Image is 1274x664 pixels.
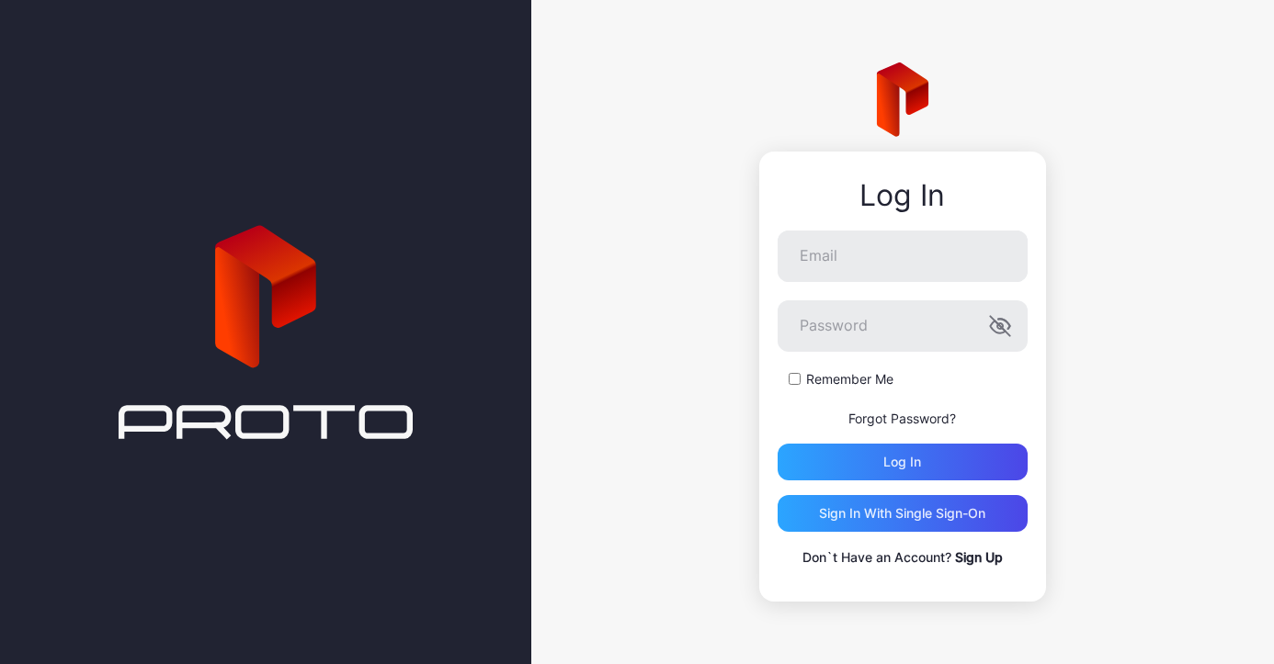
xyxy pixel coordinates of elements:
label: Remember Me [806,370,893,388]
a: Forgot Password? [848,411,956,426]
p: Don`t Have an Account? [778,546,1028,568]
a: Sign Up [955,549,1003,565]
div: Log in [883,455,921,469]
button: Sign in With Single Sign-On [778,495,1028,532]
div: Log In [778,179,1028,212]
input: Password [778,300,1028,352]
button: Log in [778,444,1028,480]
button: Password [989,315,1011,337]
div: Sign in With Single Sign-On [819,506,985,521]
input: Email [778,231,1028,282]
